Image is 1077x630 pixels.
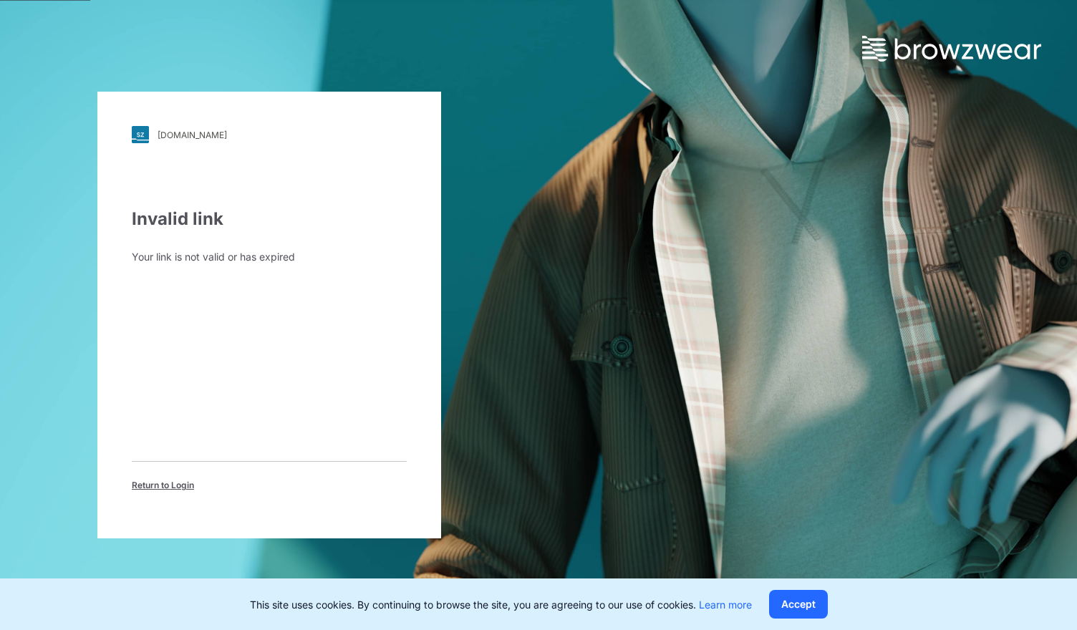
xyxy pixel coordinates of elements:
div: Invalid link [132,206,407,232]
img: browzwear-logo.73288ffb.svg [862,36,1041,62]
img: svg+xml;base64,PHN2ZyB3aWR0aD0iMjgiIGhlaWdodD0iMjgiIHZpZXdCb3g9IjAgMCAyOCAyOCIgZmlsbD0ibm9uZSIgeG... [132,126,149,143]
div: [DOMAIN_NAME] [158,130,227,140]
button: Accept [769,590,828,619]
p: This site uses cookies. By continuing to browse the site, you are agreeing to our use of cookies. [250,597,752,612]
a: [DOMAIN_NAME] [132,126,407,143]
a: Learn more [699,598,752,611]
span: Return to Login [132,479,194,492]
div: Your link is not valid or has expired [132,249,407,264]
